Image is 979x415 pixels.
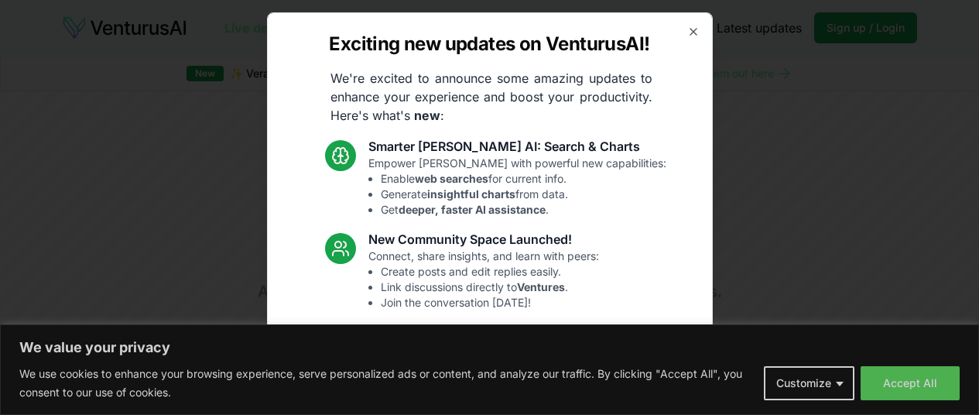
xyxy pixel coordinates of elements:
[368,249,599,310] p: Connect, share insights, and learn with peers:
[381,357,618,372] li: Standardized analysis .
[329,32,649,57] h2: Exciting new updates on VenturusAI!
[415,172,488,185] strong: web searches
[414,108,440,123] strong: new
[418,373,525,386] strong: latest industry news
[381,171,666,187] li: Enable for current info.
[368,341,618,403] p: Enjoy a more streamlined, connected experience:
[493,358,566,371] strong: introductions
[400,389,525,402] strong: trending relevant social
[381,372,618,388] li: Access articles.
[399,203,546,216] strong: deeper, faster AI assistance
[368,137,666,156] h3: Smarter [PERSON_NAME] AI: Search & Charts
[381,388,618,403] li: See topics.
[368,323,618,341] h3: Dashboard Latest News & Socials
[318,69,665,125] p: We're excited to announce some amazing updates to enhance your experience and boost your producti...
[368,230,599,249] h3: New Community Space Launched!
[381,264,599,280] li: Create posts and edit replies easily.
[427,187,515,201] strong: insightful charts
[517,280,565,293] strong: Ventures
[381,280,599,295] li: Link discussions directly to .
[381,202,666,218] li: Get .
[368,156,666,218] p: Empower [PERSON_NAME] with powerful new capabilities:
[381,295,599,310] li: Join the conversation [DATE]!
[381,187,666,202] li: Generate from data.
